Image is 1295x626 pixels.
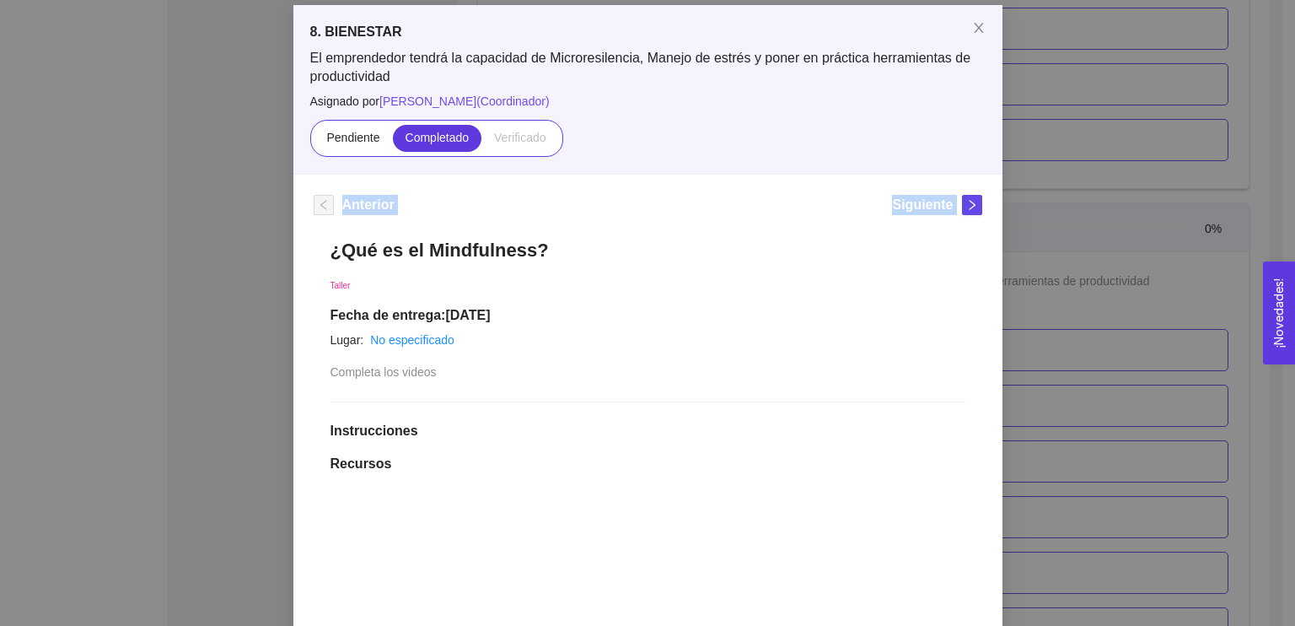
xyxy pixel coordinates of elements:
[1263,262,1295,364] button: Open Feedback Widget
[314,195,334,215] button: left
[330,423,965,440] h1: Instrucciones
[494,131,545,144] span: Verificado
[330,281,351,290] span: Taller
[342,195,395,215] h5: Anterior
[330,331,364,349] article: Lugar:
[330,365,437,379] span: Completa los videos
[370,333,454,347] a: No especificado
[310,22,986,42] h5: 8. BIENESTAR
[963,199,981,211] span: right
[955,5,1002,52] button: Close
[330,456,965,472] h1: Recursos
[379,94,550,108] span: [PERSON_NAME] ( Coordinador )
[892,195,953,215] h5: Siguiente
[310,92,986,111] span: Asignado por
[962,195,982,215] button: right
[310,49,986,86] span: El emprendedor tendrá la capacidad de Microresilencia, Manejo de estrés y poner en práctica herra...
[330,307,965,324] h1: Fecha de entrega: [DATE]
[326,131,379,144] span: Pendiente
[406,131,470,144] span: Completado
[330,239,965,262] h1: ¿Qué es el Mindfulness?
[972,21,986,35] span: close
